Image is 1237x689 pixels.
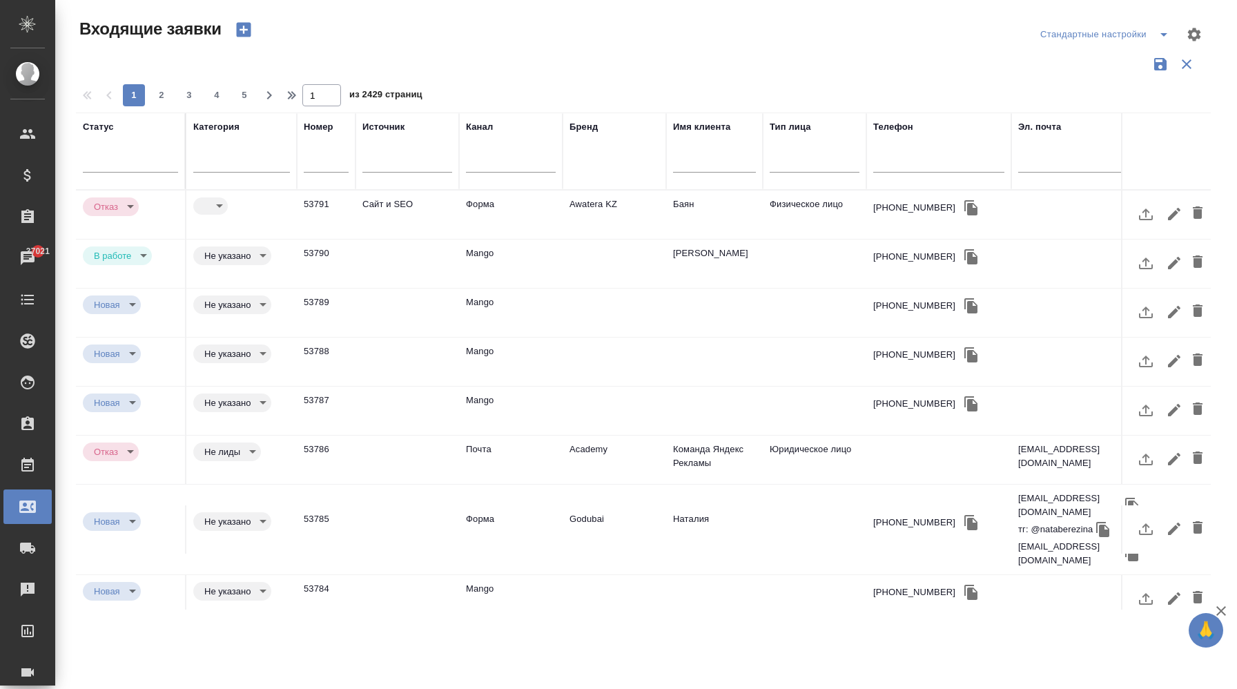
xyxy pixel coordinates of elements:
[297,436,355,484] td: 53786
[206,84,228,106] button: 4
[666,505,763,554] td: Наталия
[193,197,228,215] div: Отказ
[90,299,124,311] button: Новая
[90,446,122,458] button: Отказ
[193,246,271,265] div: Отказ
[459,240,563,288] td: Mango
[90,397,124,409] button: Новая
[90,348,124,360] button: Новая
[763,191,866,239] td: Физическое лицо
[1194,616,1218,645] span: 🙏
[1186,344,1209,378] button: Удалить
[466,120,493,134] div: Канал
[304,120,333,134] div: Номер
[193,120,240,134] div: Категория
[200,348,255,360] button: Не указано
[666,191,763,239] td: Баян
[297,240,355,288] td: 53790
[233,88,255,102] span: 5
[459,338,563,386] td: Mango
[873,516,955,530] div: [PHONE_NUMBER]
[1147,51,1173,77] button: Сохранить фильтры
[873,250,955,264] div: [PHONE_NUMBER]
[227,18,260,41] button: Создать
[83,197,139,216] div: Отказ
[355,191,459,239] td: Сайт и SEO
[90,201,122,213] button: Отказ
[90,585,124,597] button: Новая
[1129,246,1162,280] button: Загрузить файл
[1186,295,1209,329] button: Удалить
[1093,519,1113,540] button: Скопировать
[1186,512,1209,545] button: Удалить
[1173,51,1200,77] button: Сбросить фильтры
[1186,197,1209,231] button: Удалить
[200,250,255,262] button: Не указано
[83,394,141,412] div: Отказ
[563,191,666,239] td: Awatera KZ
[297,191,355,239] td: 53791
[961,512,982,533] button: Скопировать
[200,446,244,458] button: Не лиды
[83,246,152,265] div: Отказ
[83,512,141,531] div: Отказ
[193,512,271,531] div: Отказ
[1162,197,1186,231] button: Редактировать
[1129,394,1162,427] button: Загрузить файл
[76,18,222,40] span: Входящие заявки
[1018,120,1061,134] div: Эл. почта
[459,505,563,554] td: Форма
[1129,582,1162,615] button: Загрузить файл
[200,299,255,311] button: Не указано
[459,575,563,623] td: Mango
[297,387,355,435] td: 53787
[193,295,271,314] div: Отказ
[873,397,955,411] div: [PHONE_NUMBER]
[1162,394,1186,427] button: Редактировать
[233,84,255,106] button: 5
[1018,540,1122,567] p: [EMAIL_ADDRESS][DOMAIN_NAME]
[563,436,666,484] td: Academy
[193,394,271,412] div: Отказ
[459,289,563,337] td: Mango
[193,344,271,363] div: Отказ
[90,250,135,262] button: В работе
[18,244,58,258] span: 37021
[193,443,290,461] div: Это спам, фрилансеры, текущие клиенты и т.д.
[1178,18,1211,51] span: Настроить таблицу
[1122,543,1142,564] button: Скопировать
[961,394,982,414] button: Скопировать
[1018,523,1093,536] p: тг: @nataberezina
[1186,394,1209,427] button: Удалить
[1037,23,1178,46] div: split button
[3,241,52,275] a: 37021
[1162,246,1186,280] button: Редактировать
[1129,512,1162,545] button: Загрузить файл
[150,84,173,106] button: 2
[569,120,598,134] div: Бренд
[1122,495,1142,516] button: Скопировать
[83,344,141,363] div: Отказ
[763,436,866,484] td: Юридическое лицо
[83,582,141,601] div: Отказ
[90,516,124,527] button: Новая
[193,443,261,461] div: Отказ
[459,191,563,239] td: Форма
[200,585,255,597] button: Не указано
[1162,582,1186,615] button: Редактировать
[666,240,763,288] td: [PERSON_NAME]
[873,299,955,313] div: [PHONE_NUMBER]
[206,88,228,102] span: 4
[873,585,955,599] div: [PHONE_NUMBER]
[83,443,139,461] div: Отказ
[770,120,811,134] div: Тип лица
[349,86,422,106] span: из 2429 страниц
[1162,295,1186,329] button: Редактировать
[297,505,355,554] td: 53785
[1129,295,1162,329] button: Загрузить файл
[200,516,255,527] button: Не указано
[1186,246,1209,280] button: Удалить
[961,344,982,365] button: Скопировать
[961,197,982,218] button: Скопировать
[178,84,200,106] button: 3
